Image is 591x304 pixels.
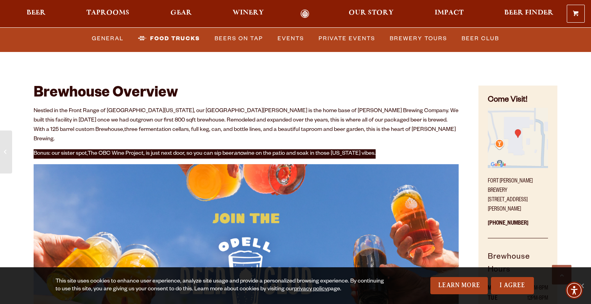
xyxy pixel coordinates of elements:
span: Taprooms [86,10,129,16]
a: Taprooms [81,9,134,18]
a: Beer Club [458,29,502,47]
a: Learn More [430,277,488,294]
h5: Brewhouse Hours [488,251,548,284]
a: Find on Google Maps (opens in a new window) [488,108,548,173]
div: This site uses cookies to enhance user experience, analyze site usage and provide a personalized ... [56,278,387,293]
a: I Agree [491,277,534,294]
span: three fermentation cellars, full keg, can, and bottle lines, and a beautiful taproom and beer gar... [34,127,456,143]
a: Events [274,29,307,47]
img: Small thumbnail of location on map [488,108,548,168]
a: Beer Finder [499,9,559,18]
span: Beer [27,10,46,16]
span: Impact [435,10,464,16]
a: General [89,29,127,47]
p: Bonus: our sister spot, , is just next door, so you can sip beer wine on the patio and soak in th... [34,149,459,159]
h4: Come Visit! [488,95,548,106]
a: The OBC Wine Project [88,151,143,157]
a: Impact [430,9,469,18]
h2: Brewhouse Overview [34,86,459,103]
a: Winery [227,9,269,18]
p: [PHONE_NUMBER] [488,215,548,238]
a: Our Story [344,9,399,18]
span: Our Story [349,10,394,16]
a: Brewery Tours [387,29,450,47]
a: Gear [165,9,197,18]
a: Scroll to top [552,265,571,284]
em: and [234,151,243,157]
a: Private Events [315,29,378,47]
span: Beer Finder [504,10,553,16]
p: Nestled in the Front Range of [GEOGRAPHIC_DATA][US_STATE], our [GEOGRAPHIC_DATA][PERSON_NAME] is ... [34,107,459,144]
a: Beer [21,9,51,18]
a: Odell Home [290,9,319,18]
a: Beers on Tap [211,29,266,47]
span: Winery [233,10,264,16]
span: Gear [170,10,192,16]
a: privacy policy [294,286,328,293]
a: Food Trucks [135,29,203,47]
p: Fort [PERSON_NAME] Brewery [STREET_ADDRESS][PERSON_NAME] [488,172,548,215]
div: Accessibility Menu [566,282,583,299]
